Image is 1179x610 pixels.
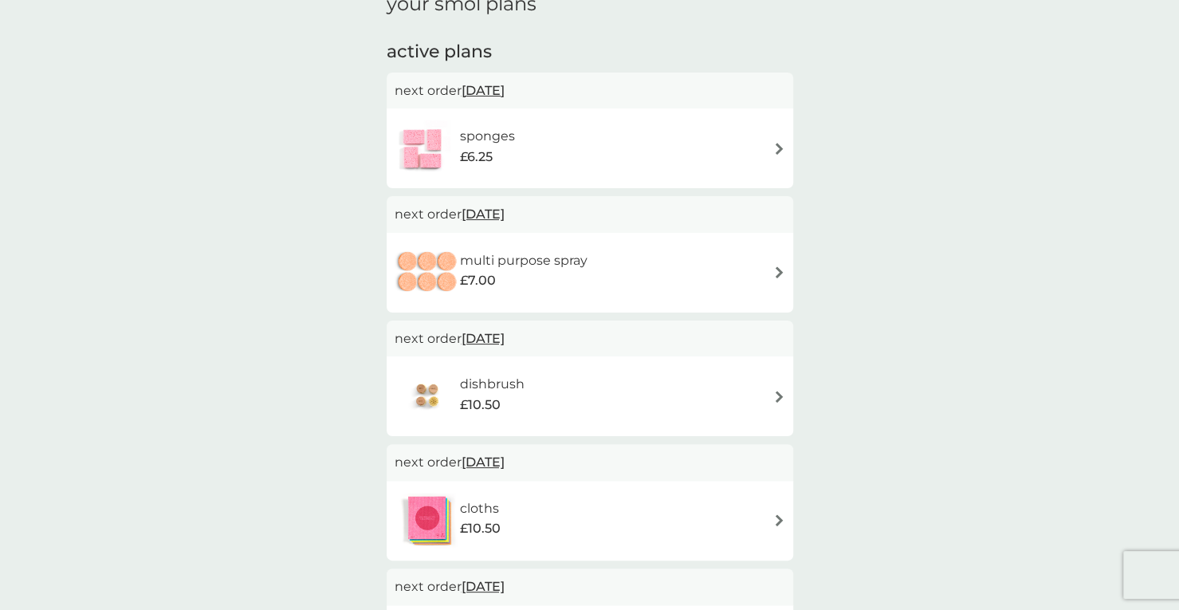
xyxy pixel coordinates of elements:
[773,143,785,155] img: arrow right
[460,270,496,291] span: £7.00
[462,75,505,106] span: [DATE]
[462,199,505,230] span: [DATE]
[395,204,785,225] p: next order
[462,571,505,602] span: [DATE]
[460,395,501,415] span: £10.50
[395,81,785,101] p: next order
[395,577,785,597] p: next order
[460,374,525,395] h6: dishbrush
[460,518,501,539] span: £10.50
[395,120,450,176] img: sponges
[462,323,505,354] span: [DATE]
[460,250,588,271] h6: multi purpose spray
[773,514,785,526] img: arrow right
[773,266,785,278] img: arrow right
[462,447,505,478] span: [DATE]
[395,368,460,424] img: dishbrush
[395,493,460,549] img: cloths
[395,245,460,301] img: multi purpose spray
[773,391,785,403] img: arrow right
[460,498,501,519] h6: cloths
[395,329,785,349] p: next order
[395,452,785,473] p: next order
[459,126,514,147] h6: sponges
[387,40,793,65] h2: active plans
[459,147,492,167] span: £6.25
